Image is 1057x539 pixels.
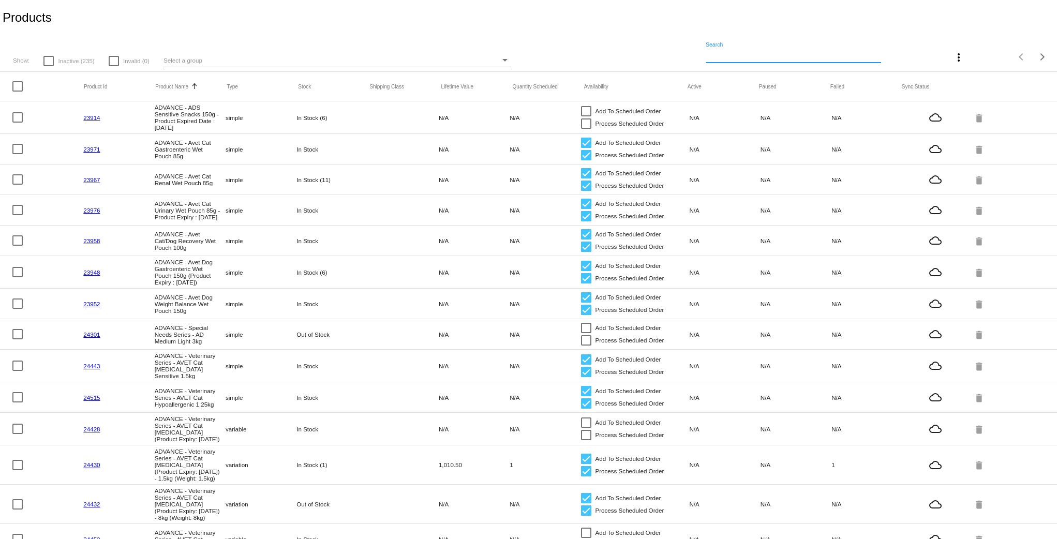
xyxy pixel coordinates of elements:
mat-cell: N/A [690,360,761,372]
mat-cell: N/A [690,112,761,124]
mat-cell: ADVANCE - Veterinary Series - AVET Cat [MEDICAL_DATA] Sensitive 1.5kg [155,350,226,382]
mat-icon: delete [974,264,986,280]
mat-cell: N/A [761,112,831,124]
mat-cell: variation [226,459,296,471]
mat-cell: N/A [761,360,831,372]
mat-cell: N/A [510,360,580,372]
mat-icon: cloud_queue [902,498,968,511]
span: Add To Scheduled Order [596,137,661,149]
span: Process Scheduled Order [596,210,664,222]
mat-cell: ADVANCE - Avet Cat Gastroenteric Wet Pouch 85g [155,137,226,162]
a: 24430 [83,461,100,468]
mat-cell: N/A [761,498,831,510]
mat-cell: N/A [510,143,580,155]
span: Process Scheduled Order [596,429,664,441]
mat-cell: In Stock [296,392,367,403]
span: Add To Scheduled Order [596,527,661,539]
mat-cell: N/A [439,174,510,186]
mat-cell: N/A [690,204,761,216]
mat-cell: N/A [831,266,902,278]
mat-cell: N/A [761,143,831,155]
a: 23914 [83,114,100,121]
mat-cell: N/A [510,392,580,403]
mat-cell: N/A [690,174,761,186]
span: Add To Scheduled Order [596,453,661,465]
mat-cell: ADVANCE - Avet Dog Weight Balance Wet Pouch 150g [155,291,226,317]
mat-cell: Out of Stock [296,328,367,340]
span: Process Scheduled Order [596,304,664,316]
mat-cell: N/A [761,266,831,278]
mat-icon: cloud_queue [902,234,968,247]
a: 23976 [83,207,100,214]
mat-select: Select a group [163,54,510,67]
mat-cell: In Stock [296,423,367,435]
mat-cell: ADVANCE - Avet Cat Renal Wet Pouch 85g [155,170,226,189]
mat-icon: cloud_queue [902,423,968,435]
mat-cell: variation [226,498,296,510]
mat-cell: N/A [439,235,510,247]
mat-cell: simple [226,298,296,310]
mat-cell: N/A [831,204,902,216]
span: Process Scheduled Order [596,504,664,517]
mat-cell: 1 [510,459,580,471]
mat-icon: cloud_queue [902,266,968,278]
button: Next page [1032,47,1053,67]
a: 23958 [83,237,100,244]
mat-cell: In Stock (6) [296,266,367,278]
mat-icon: delete [974,457,986,473]
mat-cell: N/A [690,143,761,155]
mat-cell: N/A [761,298,831,310]
mat-cell: ADVANCE - Veterinary Series - AVET Cat Hypoallergenic 1.25kg [155,385,226,410]
span: Add To Scheduled Order [596,291,661,304]
button: Change sorting for LifetimeValue [441,83,473,89]
mat-icon: cloud_queue [902,143,968,155]
mat-cell: N/A [690,392,761,403]
mat-cell: ADVANCE - Veterinary Series - AVET Cat [MEDICAL_DATA] (Product Expiry: [DATE]) - 1.5kg (Weight: 1... [155,445,226,484]
mat-cell: ADVANCE - Avet Cat Urinary Wet Pouch 85g - Product Expiry : [DATE] [155,198,226,223]
a: 24428 [83,426,100,432]
mat-cell: N/A [690,498,761,510]
mat-cell: N/A [439,204,510,216]
mat-cell: N/A [439,423,510,435]
mat-cell: ADVANCE - Veterinary Series - AVET Cat [MEDICAL_DATA] (Product Expiry: [DATE]) [155,413,226,445]
mat-cell: simple [226,174,296,186]
mat-cell: N/A [831,392,902,403]
mat-cell: N/A [690,328,761,340]
mat-cell: N/A [831,112,902,124]
button: Change sorting for QuantityScheduled [513,83,558,89]
mat-cell: simple [226,235,296,247]
span: Process Scheduled Order [596,117,664,130]
mat-cell: In Stock [296,360,367,372]
mat-icon: delete [974,496,986,512]
mat-cell: N/A [831,423,902,435]
mat-cell: Out of Stock [296,498,367,510]
mat-cell: N/A [761,174,831,186]
mat-cell: N/A [510,298,580,310]
mat-cell: In Stock (1) [296,459,367,471]
mat-icon: cloud_queue [902,204,968,216]
mat-cell: simple [226,392,296,403]
mat-cell: N/A [439,498,510,510]
span: Inactive (235) [58,55,94,67]
button: Change sorting for TotalQuantityScheduledActive [688,83,702,89]
mat-cell: N/A [690,423,761,435]
span: Add To Scheduled Order [596,416,661,429]
mat-cell: N/A [439,328,510,340]
mat-cell: N/A [439,266,510,278]
mat-cell: In Stock (11) [296,174,367,186]
mat-cell: N/A [439,360,510,372]
button: Change sorting for ProductType [227,83,238,89]
mat-icon: delete [974,390,986,406]
mat-cell: N/A [761,235,831,247]
mat-cell: N/A [831,174,902,186]
span: Process Scheduled Order [596,241,664,253]
mat-cell: simple [226,360,296,372]
mat-icon: cloud_queue [902,297,968,310]
mat-cell: simple [226,204,296,216]
button: Change sorting for StockLevel [298,83,311,89]
a: 24301 [83,331,100,338]
mat-cell: N/A [510,112,580,124]
mat-cell: N/A [439,112,510,124]
button: Change sorting for TotalQuantityFailed [830,83,844,89]
mat-cell: N/A [761,328,831,340]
